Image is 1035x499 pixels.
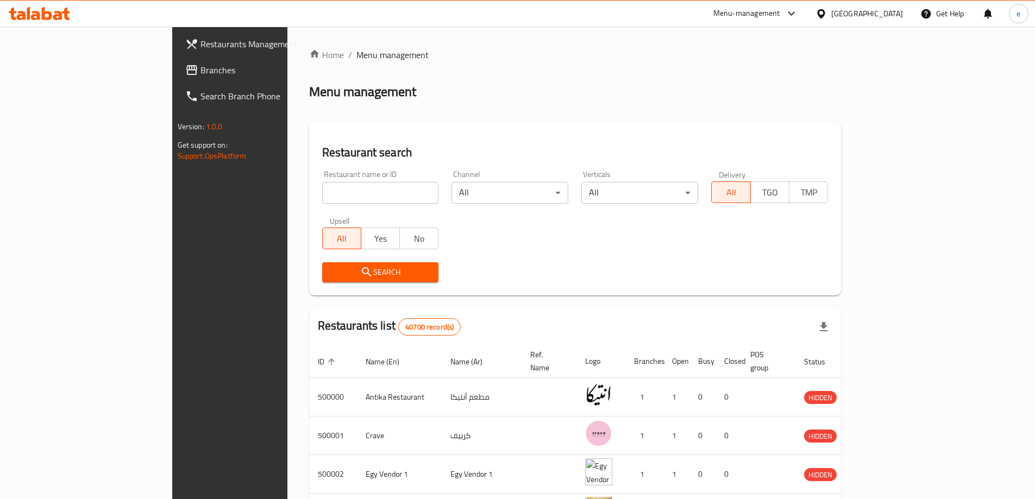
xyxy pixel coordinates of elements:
span: All [716,185,746,200]
span: No [404,231,434,247]
td: 0 [689,378,716,416]
th: Closed [716,345,742,378]
span: HIDDEN [804,391,837,404]
td: 1 [663,455,689,494]
label: Delivery [719,170,746,178]
span: Status [804,355,839,368]
td: 1 [625,455,663,494]
span: Menu management [356,48,429,61]
span: Search Branch Phone [200,90,336,103]
input: Search for restaurant name or ID.. [322,182,439,204]
th: Busy [689,345,716,378]
th: Logo [576,345,625,378]
button: No [399,228,438,249]
label: Upsell [330,217,350,224]
a: Support.OpsPlatform [178,149,247,163]
button: All [711,181,750,203]
td: 0 [716,416,742,455]
span: TMP [794,185,824,200]
img: Antika Restaurant [585,381,612,408]
span: Restaurants Management [200,37,336,50]
span: Yes [366,231,396,247]
td: 0 [716,378,742,416]
td: 0 [689,416,716,455]
div: All [581,182,698,204]
span: Search [331,266,430,279]
a: Branches [177,57,345,83]
button: Search [322,262,439,282]
div: HIDDEN [804,391,837,404]
th: Branches [625,345,663,378]
td: Egy Vendor 1 [357,455,442,494]
button: All [322,228,361,249]
h2: Restaurants list [318,318,461,336]
span: TGO [755,185,785,200]
button: TMP [789,181,828,203]
span: e [1017,8,1020,20]
span: Name (Ar) [450,355,497,368]
div: Export file [811,314,837,340]
h2: Menu management [309,83,416,100]
span: HIDDEN [804,469,837,481]
span: Version: [178,119,204,134]
td: Crave [357,416,442,455]
th: Open [663,345,689,378]
img: Egy Vendor 1 [585,458,612,485]
span: POS group [750,348,782,374]
span: Get support on: [178,138,228,152]
span: Branches [200,64,336,77]
span: Name (En) [366,355,413,368]
td: 0 [716,455,742,494]
div: All [451,182,568,204]
span: HIDDEN [804,430,837,443]
div: HIDDEN [804,468,837,481]
button: Yes [361,228,400,249]
td: Antika Restaurant [357,378,442,416]
td: 1 [663,416,689,455]
div: Menu-management [713,7,780,20]
td: 1 [625,378,663,416]
h2: Restaurant search [322,144,829,161]
td: كرييف [442,416,522,455]
button: TGO [750,181,789,203]
div: [GEOGRAPHIC_DATA] [831,8,903,20]
img: Crave [585,420,612,447]
nav: breadcrumb [309,48,842,61]
span: 40700 record(s) [399,322,460,332]
td: Egy Vendor 1 [442,455,522,494]
a: Restaurants Management [177,31,345,57]
td: 1 [625,416,663,455]
li: / [348,48,352,61]
td: مطعم أنتيكا [442,378,522,416]
a: Search Branch Phone [177,83,345,109]
td: 0 [689,455,716,494]
span: 1.0.0 [206,119,223,134]
span: ID [318,355,338,368]
div: Total records count [398,318,461,336]
span: Ref. Name [530,348,563,374]
span: All [327,231,357,247]
td: 1 [663,378,689,416]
